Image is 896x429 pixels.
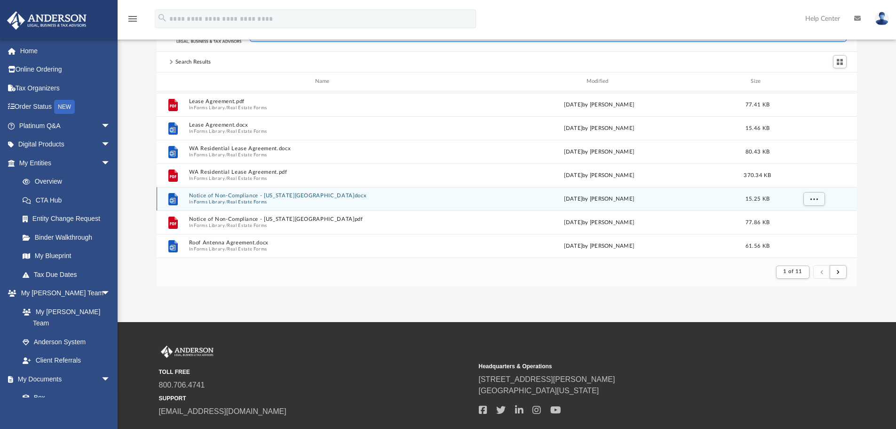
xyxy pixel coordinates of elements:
a: Online Ordering [7,60,125,79]
a: Digital Productsarrow_drop_down [7,135,125,154]
a: Client Referrals [13,351,120,370]
button: 1 of 11 [776,266,809,279]
span: In [189,128,460,134]
button: Real Estate Forms [227,199,267,205]
button: Real Estate Forms [227,246,267,252]
a: Tax Organizers [7,79,125,97]
div: Search Results [175,58,211,66]
span: arrow_drop_down [101,116,120,136]
button: Notice of Non-Compliance - [US_STATE][GEOGRAPHIC_DATA]docx [189,193,460,199]
img: Anderson Advisors Platinum Portal [4,11,89,30]
small: TOLL FREE [159,368,472,376]
div: [DATE] by [PERSON_NAME] [464,194,735,203]
button: Real Estate Forms [227,128,267,134]
a: My [PERSON_NAME] Teamarrow_drop_down [7,284,120,303]
div: [DATE] by [PERSON_NAME] [464,171,735,179]
a: Binder Walkthrough [13,228,125,247]
img: Anderson Advisors Platinum Portal [159,346,215,358]
span: / [225,128,227,134]
div: [DATE] by [PERSON_NAME] [464,100,735,109]
span: arrow_drop_down [101,284,120,303]
div: [DATE] by [PERSON_NAME] [464,124,735,132]
a: Overview [13,172,125,191]
a: Entity Change Request [13,210,125,228]
span: In [189,246,460,252]
div: [DATE] by [PERSON_NAME] [464,147,735,156]
span: / [225,105,227,111]
a: Anderson System [13,332,120,351]
button: Lease Agreement.pdf [189,98,460,105]
span: arrow_drop_down [101,370,120,389]
i: menu [127,13,138,24]
button: Forms Library [194,105,225,111]
div: [DATE] by [PERSON_NAME] [464,218,735,227]
button: Forms Library [194,246,225,252]
span: 370.34 KB [744,172,771,178]
div: id [780,77,846,86]
a: Platinum Q&Aarrow_drop_down [7,116,125,135]
div: grid [157,91,857,258]
button: Lease Agreement.docx [189,122,460,128]
span: 77.41 KB [745,102,769,107]
span: / [225,199,227,205]
div: Name [188,77,459,86]
button: Forms Library [194,222,225,228]
div: Size [738,77,776,86]
button: Forms Library [194,175,225,181]
span: 1 of 11 [783,269,802,274]
button: Switch to Grid View [833,55,847,68]
span: / [225,222,227,228]
a: 800.706.4741 [159,381,205,389]
small: Headquarters & Operations [479,362,792,371]
button: Roof Antenna Agreement.docx [189,240,460,246]
span: In [189,152,460,158]
span: arrow_drop_down [101,135,120,154]
span: arrow_drop_down [101,154,120,173]
a: Box [13,389,115,407]
span: / [225,152,227,158]
span: 77.86 KB [745,219,769,225]
span: In [189,105,460,111]
div: NEW [54,100,75,114]
a: My [PERSON_NAME] Team [13,302,115,332]
small: SUPPORT [159,394,472,403]
a: My Entitiesarrow_drop_down [7,154,125,172]
div: Modified [463,77,734,86]
div: [DATE] by [PERSON_NAME] [464,242,735,250]
a: Home [7,41,125,60]
a: Order StatusNEW [7,97,125,117]
span: In [189,222,460,228]
button: Real Estate Forms [227,152,267,158]
span: 15.46 KB [745,125,769,130]
span: / [225,175,227,181]
span: In [189,199,460,205]
a: My Documentsarrow_drop_down [7,370,120,389]
a: Tax Due Dates [13,265,125,284]
button: Real Estate Forms [227,105,267,111]
span: 61.56 KB [745,243,769,248]
div: id [161,77,184,86]
i: search [157,13,167,23]
button: Forms Library [194,152,225,158]
button: Forms Library [194,128,225,134]
button: Notice of Non-Compliance - [US_STATE][GEOGRAPHIC_DATA]pdf [189,216,460,222]
span: / [225,246,227,252]
button: Forms Library [194,199,225,205]
button: WA Residential Lease Agreement.pdf [189,169,460,175]
button: Real Estate Forms [227,175,267,181]
a: My Blueprint [13,247,120,266]
span: 80.43 KB [745,149,769,154]
a: menu [127,18,138,24]
span: 15.25 KB [745,196,769,201]
a: [GEOGRAPHIC_DATA][US_STATE] [479,387,599,395]
button: More options [803,192,825,206]
button: WA Residential Lease Agreement.docx [189,146,460,152]
span: In [189,175,460,181]
img: User Pic [875,12,889,25]
a: [EMAIL_ADDRESS][DOMAIN_NAME] [159,407,286,415]
a: [STREET_ADDRESS][PERSON_NAME] [479,375,615,383]
button: Real Estate Forms [227,222,267,228]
